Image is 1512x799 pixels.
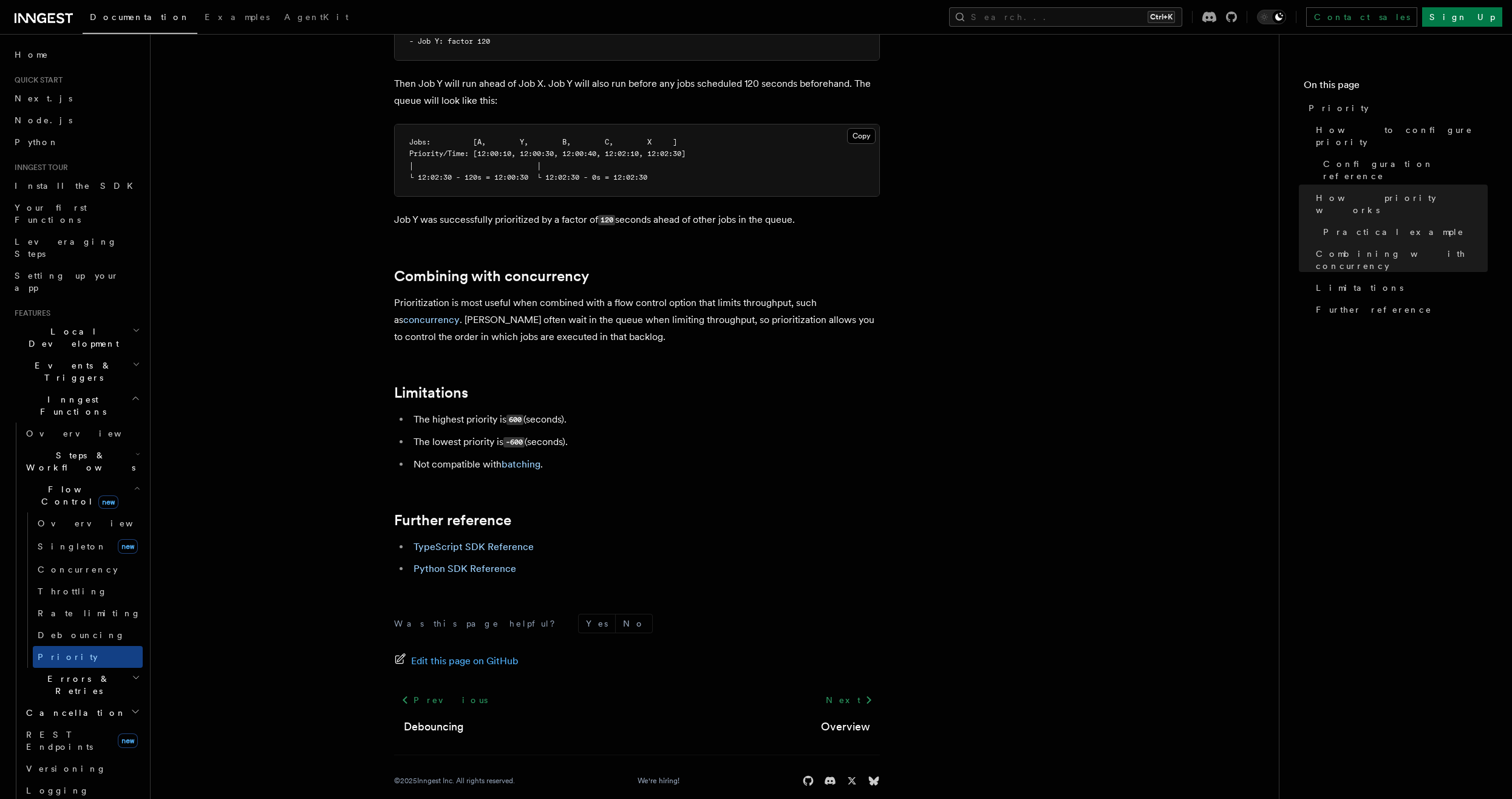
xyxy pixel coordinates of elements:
[118,539,138,554] span: new
[1311,243,1488,277] a: Combining with concurrency
[1323,226,1464,238] span: Practical example
[10,308,50,318] span: Features
[819,689,880,711] a: Next
[15,181,140,191] span: Install the SDK
[21,483,134,508] span: Flow Control
[21,449,135,474] span: Steps & Workflows
[409,161,541,170] span: │ │
[21,702,143,724] button: Cancellation
[90,12,190,22] span: Documentation
[503,437,525,447] code: -600
[10,175,143,197] a: Install the SDK
[394,512,511,529] a: Further reference
[33,580,143,602] a: Throttling
[1422,7,1502,27] a: Sign Up
[15,137,59,147] span: Python
[1148,11,1175,23] kbd: Ctrl+K
[26,429,151,438] span: Overview
[277,4,356,33] a: AgentKit
[579,614,615,633] button: Yes
[410,433,880,451] li: The lowest priority is (seconds).
[33,602,143,624] a: Rate limiting
[21,444,143,478] button: Steps & Workflows
[949,7,1182,27] button: Search...Ctrl+K
[638,776,679,786] a: We're hiring!
[1316,192,1488,216] span: How priority works
[1306,7,1417,27] a: Contact sales
[1316,124,1488,148] span: How to configure priority
[10,109,143,131] a: Node.js
[410,411,880,429] li: The highest priority is (seconds).
[10,75,63,85] span: Quick start
[1304,78,1488,97] h4: On this page
[21,668,143,702] button: Errors & Retries
[26,764,106,773] span: Versioning
[10,163,68,172] span: Inngest tour
[394,75,880,109] p: Then Job Y will run ahead of Job X. Job Y will also run before any jobs scheduled 120 seconds bef...
[1309,102,1369,114] span: Priority
[38,565,118,574] span: Concurrency
[394,776,515,786] div: © 2025 Inngest Inc. All rights reserved.
[10,197,143,231] a: Your first Functions
[38,586,107,596] span: Throttling
[394,384,468,401] a: Limitations
[15,93,72,103] span: Next.js
[38,608,141,618] span: Rate limiting
[38,652,98,662] span: Priority
[1304,97,1488,119] a: Priority
[409,138,677,146] span: Jobs: [A, Y, B, C, X ]
[403,314,460,325] a: concurrency
[15,49,49,61] span: Home
[21,707,126,719] span: Cancellation
[414,541,534,552] a: TypeScript SDK Reference
[10,265,143,299] a: Setting up your app
[98,495,118,509] span: new
[1323,158,1488,182] span: Configuration reference
[10,325,132,350] span: Local Development
[409,173,647,182] span: └ 12:02:30 - 120s = 12:00:30 └ 12:02:30 - 0s = 12:02:30
[1311,187,1488,221] a: How priority works
[1316,282,1403,294] span: Limitations
[83,4,197,34] a: Documentation
[10,393,131,418] span: Inngest Functions
[410,456,880,473] li: Not compatible with .
[821,718,870,735] a: Overview
[33,559,143,580] a: Concurrency
[1318,221,1488,243] a: Practical example
[502,458,540,470] a: batching
[38,518,163,528] span: Overview
[15,203,87,225] span: Your first Functions
[33,624,143,646] a: Debouncing
[1316,248,1488,272] span: Combining with concurrency
[21,724,143,758] a: REST Endpointsnew
[15,237,117,259] span: Leveraging Steps
[21,512,143,668] div: Flow Controlnew
[506,415,523,425] code: 600
[15,115,72,125] span: Node.js
[1311,277,1488,299] a: Limitations
[10,44,143,66] a: Home
[394,689,494,711] a: Previous
[26,730,93,752] span: REST Endpoints
[1311,299,1488,321] a: Further reference
[21,758,143,780] a: Versioning
[33,646,143,668] a: Priority
[26,786,89,795] span: Logging
[404,718,464,735] a: Debouncing
[1311,119,1488,153] a: How to configure priority
[205,12,270,22] span: Examples
[10,355,143,389] button: Events & Triggers
[10,389,143,423] button: Inngest Functions
[38,542,107,551] span: Singleton
[197,4,277,33] a: Examples
[394,211,880,229] p: Job Y was successfully prioritized by a factor of seconds ahead of other jobs in the queue.
[33,534,143,559] a: Singletonnew
[10,87,143,109] a: Next.js
[10,359,132,384] span: Events & Triggers
[10,321,143,355] button: Local Development
[284,12,349,22] span: AgentKit
[15,271,119,293] span: Setting up your app
[394,268,589,285] a: Combining with concurrency
[33,512,143,534] a: Overview
[10,131,143,153] a: Python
